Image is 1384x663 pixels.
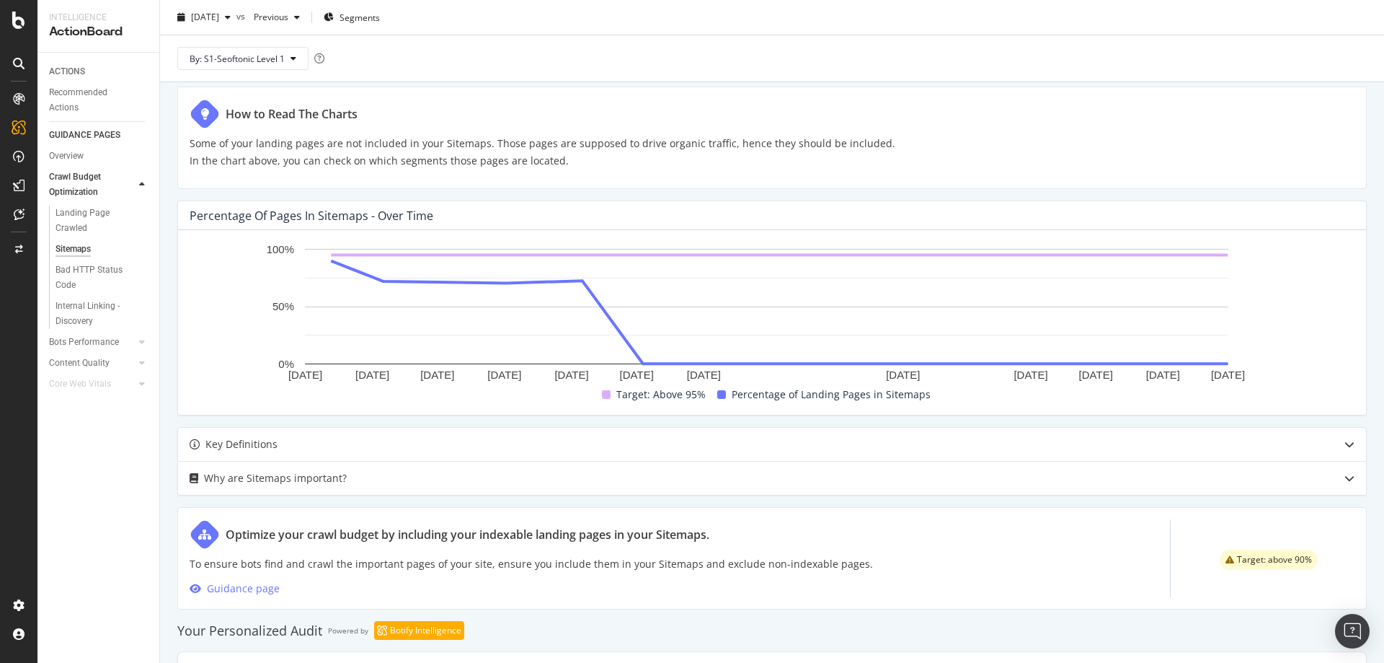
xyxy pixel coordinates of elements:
[49,149,84,164] div: Overview
[390,624,461,637] div: Botify Intelligence
[49,335,119,350] div: Bots Performance
[248,6,306,29] button: Previous
[278,358,294,370] text: 0%
[1237,556,1312,564] span: Target: above 90%
[732,386,931,403] span: Percentage of Landing Pages in Sitemaps
[49,64,85,79] div: ACTIONS
[328,622,368,639] div: Powered by
[190,135,895,170] p: Some of your landing pages are not included in your Sitemaps. Those pages are supposed to drive o...
[190,556,873,573] p: To ensure bots find and crawl the important pages of your site, ensure you include them in your S...
[49,170,124,200] div: Crawl Budget Optimization
[340,11,380,23] span: Segments
[318,6,386,29] button: Segments
[288,369,322,382] text: [DATE]
[49,149,149,164] a: Overview
[554,369,588,382] text: [DATE]
[487,369,521,382] text: [DATE]
[190,208,433,223] div: Percentage of Pages in Sitemaps - Over Time
[1079,369,1113,382] text: [DATE]
[49,128,149,143] a: GUIDANCE PAGES
[49,12,148,24] div: Intelligence
[620,369,654,382] text: [DATE]
[248,11,288,23] span: Previous
[49,377,111,392] div: Core Web Vitals
[56,206,149,236] a: Landing Page Crawled
[226,526,709,543] div: Optimize your crawl budget by including your indexable landing pages in your Sitemaps.
[272,301,294,313] text: 50%
[49,64,149,79] a: ACTIONS
[236,9,248,22] span: vs
[886,369,920,382] text: [DATE]
[1013,369,1047,382] text: [DATE]
[207,580,280,597] div: Guidance page
[226,105,358,123] div: How to Read The Charts
[1146,369,1180,382] text: [DATE]
[49,356,110,371] div: Content Quality
[172,6,236,29] button: [DATE]
[1220,550,1318,570] div: warning label
[49,85,136,115] div: Recommended Actions
[191,11,219,23] span: 2025 Jul. 1st
[56,299,138,329] div: Internal Linking - Discovery
[56,242,91,257] div: Sitemaps
[56,263,149,293] a: Bad HTTP Status Code
[190,242,1344,386] svg: A chart.
[49,170,135,200] a: Crawl Budget Optimization
[49,335,135,350] a: Bots Performance
[49,24,148,40] div: ActionBoard
[49,356,135,371] a: Content Quality
[56,206,136,236] div: Landing Page Crawled
[205,436,278,453] div: Key Definitions
[687,369,721,382] text: [DATE]
[56,263,136,293] div: Bad HTTP Status Code
[1335,614,1370,649] div: Open Intercom Messenger
[355,369,389,382] text: [DATE]
[616,386,706,403] span: Target: Above 95%
[1211,369,1245,382] text: [DATE]
[49,377,135,392] a: Core Web Vitals
[49,128,120,143] div: GUIDANCE PAGES
[190,581,280,595] a: Guidance page
[56,242,149,257] a: Sitemaps
[177,47,309,70] button: By: S1-Seoftonic Level 1
[267,243,294,255] text: 100%
[190,52,285,64] span: By: S1-Seoftonic Level 1
[49,85,149,115] a: Recommended Actions
[177,622,322,639] div: Your Personalized Audit
[420,369,454,382] text: [DATE]
[204,470,347,487] div: Why are Sitemaps important?
[56,299,149,329] a: Internal Linking - Discovery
